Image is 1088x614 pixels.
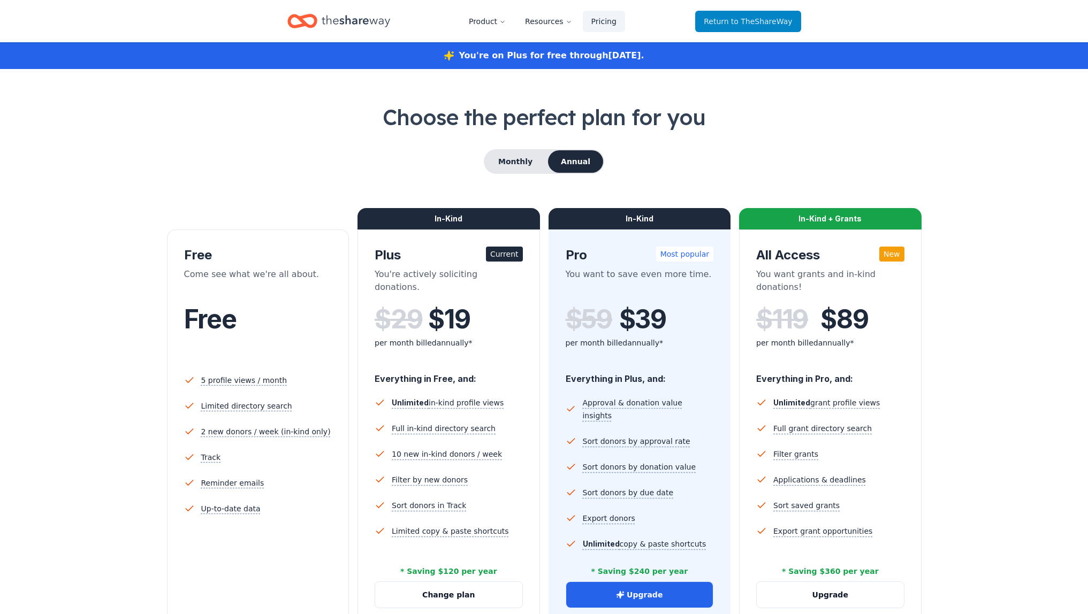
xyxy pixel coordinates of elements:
[773,499,840,512] span: Sort saved grants
[201,400,292,412] span: Limited directory search
[879,247,904,262] div: New
[582,396,713,422] span: Approval & donation value insights
[184,247,332,264] div: Free
[375,268,523,298] div: You're actively soliciting donations.
[392,499,466,512] span: Sort donors in Track
[782,565,879,578] div: * Saving $360 per year
[756,336,904,349] div: per month billed annually*
[566,247,714,264] div: Pro
[516,11,581,32] button: Resources
[375,582,522,608] button: Change plan
[375,247,523,264] div: Plus
[583,540,706,548] span: copy & paste shortcuts
[695,11,801,32] a: Returnto TheShareWay
[591,565,688,578] div: * Saving $240 per year
[460,9,625,34] nav: Main
[773,448,818,461] span: Filter grants
[485,150,546,173] button: Monthly
[619,304,666,334] span: $ 39
[357,208,540,229] div: In-Kind
[773,473,866,486] span: Applications & deadlines
[428,304,470,334] span: $ 19
[392,398,429,407] span: Unlimited
[201,374,287,387] span: 5 profile views / month
[549,208,731,229] div: In-Kind
[201,502,261,515] span: Up-to-date data
[460,11,514,32] button: Product
[566,363,714,386] div: Everything in Plus, and:
[583,539,620,548] span: Unlimited
[773,398,880,407] span: grant profile views
[548,150,603,173] button: Annual
[201,451,221,464] span: Track
[375,336,523,349] div: per month billed annually*
[184,303,237,335] span: Free
[392,473,468,486] span: Filter by new donors
[184,268,332,298] div: Come see what we're all about.
[566,336,714,349] div: per month billed annually*
[392,448,502,461] span: 10 new in-kind donors / week
[375,363,523,386] div: Everything in Free, and:
[566,268,714,298] div: You want to save even more time.
[656,247,713,262] div: Most popular
[773,525,872,538] span: Export grant opportunities
[757,582,904,608] button: Upgrade
[583,461,696,473] span: Sort donors by donation value
[287,9,390,34] a: Home
[43,102,1045,132] h1: Choose the perfect plan for you
[731,17,793,26] span: to TheShareWay
[201,477,264,489] span: Reminder emails
[704,15,792,28] span: Return
[756,268,904,298] div: You want grants and in-kind donations!
[400,565,497,578] div: * Saving $120 per year
[773,422,872,435] span: Full grant directory search
[201,425,331,438] span: 2 new donors / week (in-kind only)
[583,11,625,32] a: Pricing
[583,512,635,525] span: Export donors
[739,208,922,229] div: In-Kind + Grants
[486,247,523,262] div: Current
[392,422,496,435] span: Full in-kind directory search
[756,363,904,386] div: Everything in Pro, and:
[583,486,674,499] span: Sort donors by due date
[392,525,509,538] span: Limited copy & paste shortcuts
[820,304,868,334] span: $ 89
[566,582,713,608] button: Upgrade
[392,398,504,407] span: in-kind profile views
[773,398,810,407] span: Unlimited
[583,435,690,448] span: Sort donors by approval rate
[756,247,904,264] div: All Access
